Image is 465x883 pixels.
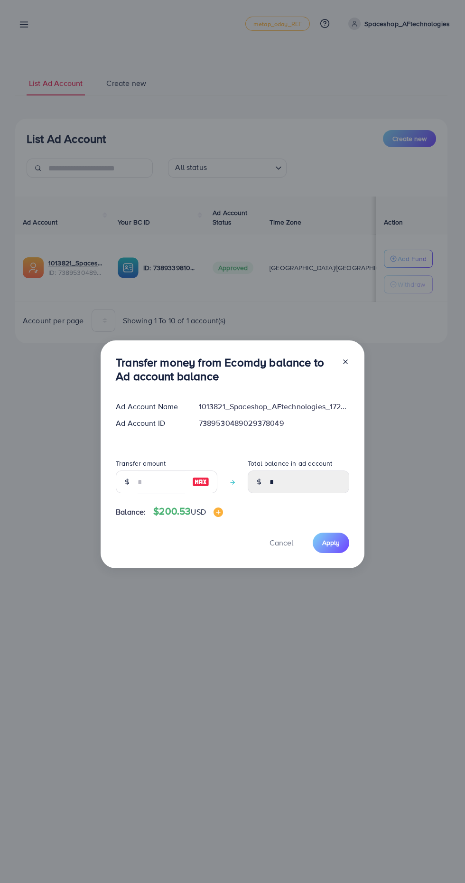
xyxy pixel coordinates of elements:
[116,507,146,517] span: Balance:
[153,506,223,517] h4: $200.53
[192,476,209,488] img: image
[270,537,293,548] span: Cancel
[248,459,332,468] label: Total balance in ad account
[191,418,357,429] div: 7389530489029378049
[425,840,458,876] iframe: Chat
[313,533,349,553] button: Apply
[108,401,191,412] div: Ad Account Name
[108,418,191,429] div: Ad Account ID
[322,538,340,547] span: Apply
[191,401,357,412] div: 1013821_Spaceshop_AFtechnologies_1720509149843
[191,507,205,517] span: USD
[258,533,305,553] button: Cancel
[116,459,166,468] label: Transfer amount
[214,507,223,517] img: image
[116,356,334,383] h3: Transfer money from Ecomdy balance to Ad account balance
